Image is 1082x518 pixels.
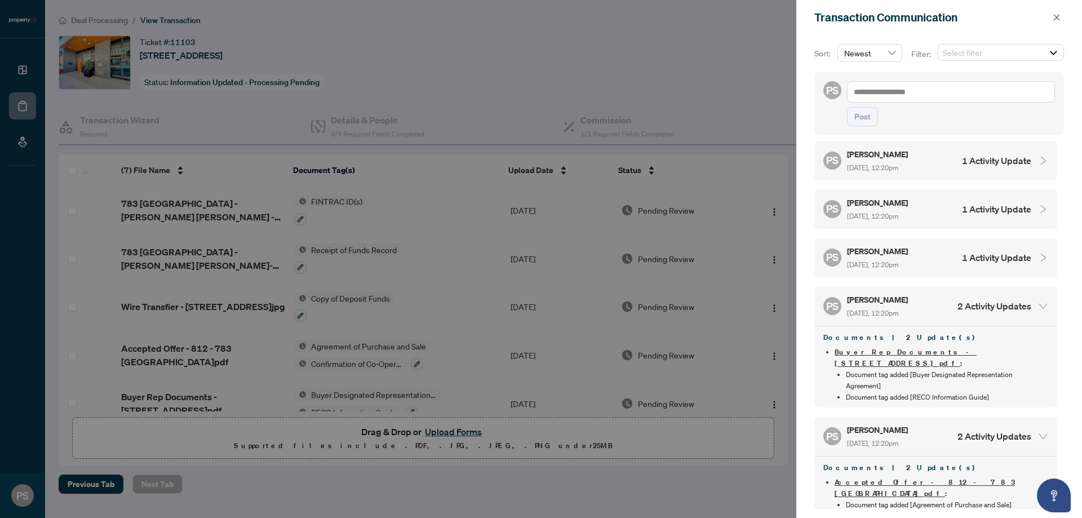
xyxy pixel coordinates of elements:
[1038,156,1048,166] span: collapsed
[847,309,898,317] span: [DATE], 12:20pm
[826,428,839,444] span: PS
[847,196,910,209] h5: [PERSON_NAME]
[826,298,839,314] span: PS
[814,238,1057,277] div: PS[PERSON_NAME] [DATE], 12:20pm1 Activity Update
[847,423,910,436] h5: [PERSON_NAME]
[835,477,1015,498] span: :
[814,141,1057,180] div: PS[PERSON_NAME] [DATE], 12:20pm1 Activity Update
[826,152,839,168] span: PS
[826,249,839,265] span: PS
[823,331,1048,344] h4: Documents | 2 Update(s)
[814,417,1057,456] div: PS[PERSON_NAME] [DATE], 12:20pm2 Activity Updates
[846,499,1048,511] li: Document tag added [Agreement of Purchase and Sale]
[826,201,839,216] span: PS
[1053,14,1061,21] span: close
[835,347,977,368] span: :
[847,163,898,172] span: [DATE], 12:20pm
[814,47,833,60] p: Sort:
[835,347,977,368] a: Buyer Rep Documents - [STREET_ADDRESS]pdf
[846,392,1048,403] li: Document tag added [RECO Information Guide]
[847,245,910,258] h5: [PERSON_NAME]
[835,477,1015,498] a: Accepted Offer - 812 - 783 [GEOGRAPHIC_DATA]pdf
[814,286,1057,326] div: PS[PERSON_NAME] [DATE], 12:20pm2 Activity Updates
[847,439,898,448] span: [DATE], 12:20pm
[814,189,1057,229] div: PS[PERSON_NAME] [DATE], 12:20pm1 Activity Update
[844,45,895,61] span: Newest
[1038,204,1048,214] span: collapsed
[826,82,839,98] span: PS
[847,148,910,161] h5: [PERSON_NAME]
[911,48,933,60] p: Filter:
[847,212,898,220] span: [DATE], 12:20pm
[957,430,1031,443] h4: 2 Activity Updates
[1038,301,1048,311] span: expanded
[847,260,898,269] span: [DATE], 12:20pm
[1038,431,1048,441] span: expanded
[1038,253,1048,263] span: collapsed
[962,202,1031,216] h4: 1 Activity Update
[957,299,1031,313] h4: 2 Activity Updates
[962,154,1031,167] h4: 1 Activity Update
[846,369,1048,392] li: Document tag added [Buyer Designated Representation Agreement]
[847,293,910,306] h5: [PERSON_NAME]
[847,107,878,126] button: Post
[823,461,1048,475] h4: Documents | 2 Update(s)
[814,9,1049,26] div: Transaction Communication
[1037,479,1071,512] button: Open asap
[962,251,1031,264] h4: 1 Activity Update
